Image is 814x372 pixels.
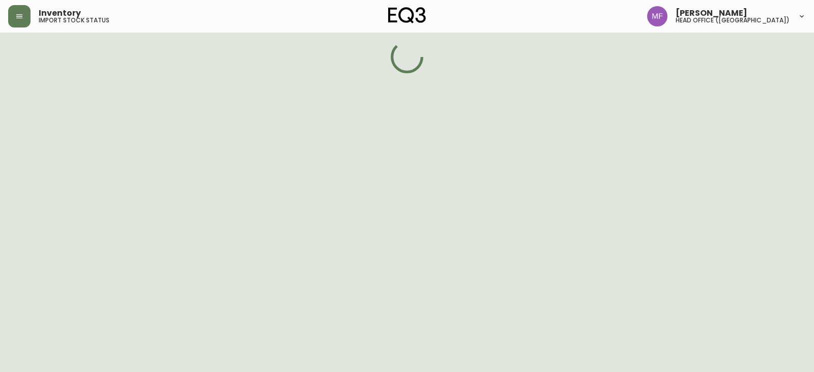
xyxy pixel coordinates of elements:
[388,7,426,23] img: logo
[676,9,747,17] span: [PERSON_NAME]
[647,6,667,26] img: 91cf6c4ea787f0dec862db02e33d59b3
[39,17,109,23] h5: import stock status
[39,9,81,17] span: Inventory
[676,17,790,23] h5: head office ([GEOGRAPHIC_DATA])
